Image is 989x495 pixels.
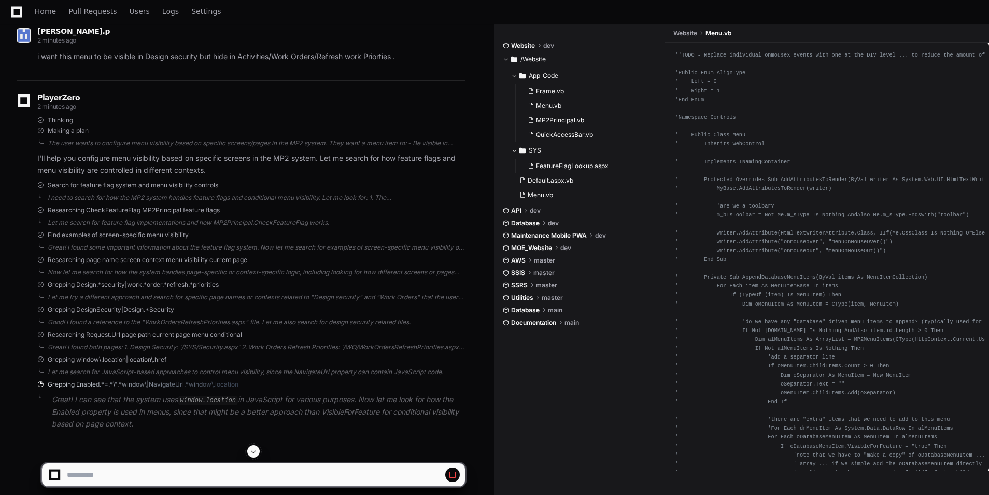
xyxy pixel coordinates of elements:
[519,70,526,82] svg: Directory
[524,84,651,99] button: Frame.vb
[524,99,651,113] button: Menu.vb
[675,443,947,449] span: ' If oDatabaseMenuItem.VisibleForFeature = "true" Then
[37,36,76,44] span: 2 minutes ago
[675,354,835,360] span: ' 'add a separator line
[68,8,117,15] span: Pull Requests
[503,51,657,67] button: /Website
[48,231,189,239] span: Find examples of screen-specific menu visibility
[560,244,571,252] span: dev
[48,293,465,301] div: Let me try a different approach and search for specific page names or contexts related to "Design...
[675,141,765,147] span: ' Inherits WebControl
[511,207,521,215] span: API
[675,78,717,85] span: ' Left = 0
[37,103,76,111] span: 2 minutes ago
[48,218,465,227] div: Let me search for feature flag implementations and how MP2Principal.CheckFeatureFlag works.
[675,363,889,369] span: ' If oMenuItem.ChildItems.Count > 0 Then
[534,256,555,265] span: master
[524,113,651,128] button: MP2Principal.vb
[542,294,563,302] span: master
[536,87,564,95] span: Frame.vb
[511,294,533,302] span: Utilities
[529,146,541,155] span: SYS
[675,256,727,263] span: ' End Sub
[675,327,943,334] span: ' If Not [DOMAIN_NAME] Is Nothing AndAlso item.id.Length > 0 Then
[530,207,541,215] span: dev
[48,206,220,214] span: Researching CheckFeatureFlag MP2Principal feature flags
[48,116,73,125] span: Thinking
[705,29,731,37] span: Menu.vb
[675,159,790,165] span: ' Implements INamingContainer
[515,188,651,202] button: Menu.vb
[675,434,937,440] span: ' For Each oDatabaseMenuItem As MenuItem In alMenuItems
[675,425,953,431] span: ' 'For Each drMenuItem As System.Data.DataRow In alMenuItems
[511,42,535,50] span: Website
[675,132,746,138] span: ' Public Class Menu
[675,239,893,245] span: ' writer.AddAttribute("onmouseover", "menuOnMouseOver()")
[528,176,573,185] span: Default.aspx.vb
[675,345,864,351] span: ' If Not alMenuItems Is Nothing Then
[37,51,465,63] p: i want this menu to be visible in Design security but hide in Activities/Work Orders/Refresh work...
[675,212,969,218] span: ' m_bIsToolbar = Not Me.m_sType Is Nothing AndAlso Me.m_sType.EndsWith("toolbar")
[548,306,562,314] span: main
[675,97,704,103] span: 'End Enum
[673,29,697,37] span: Website
[48,306,174,314] span: Grepping DesignSecurity|Design.*Security
[511,142,657,159] button: SYS
[511,231,587,240] span: Maintenance Mobile PWA
[511,67,657,84] button: App_Code
[37,153,465,176] p: I'll help you configure menu visibility based on specific screens in the MP2 system. Let me searc...
[37,27,110,35] span: [PERSON_NAME].p
[675,398,787,405] span: ' End If
[511,244,552,252] span: MOE_Website
[511,281,528,290] span: SSRS
[35,8,56,15] span: Home
[675,372,912,378] span: ' Dim oSeparator As MenuItem = New MenuItem
[595,231,606,240] span: dev
[675,381,845,387] span: ' oSeparator.Text = ""
[511,269,525,277] span: SSIS
[536,116,584,125] span: MP2Principal.vb
[48,256,247,264] span: Researching page name screen context menu visibility current page
[48,355,166,364] span: Grepping window\.location|location\.href
[564,319,579,327] span: main
[675,292,841,298] span: ' If (TypeOf (item) Is MenuItem) Then
[48,380,238,389] span: Grepping Enabled.*=.*\".*window\|NavigateUrl.*window\.location
[178,396,238,405] code: window.location
[37,94,80,101] span: PlayerZero
[511,306,540,314] span: Database
[48,331,242,339] span: Researching Request.Url page path current page menu conditional
[528,191,553,199] span: Menu.vb
[675,301,899,307] span: ' Dim oMenuItem As MenuItem = CType(item, MenuItem)
[548,219,559,227] span: dev
[675,88,720,94] span: ' Right = 1
[675,247,886,254] span: ' writer.AddAttribute("onmouseout", "menuOnMouseOut()")
[520,55,546,63] span: /Website
[511,219,540,227] span: Database
[511,319,556,327] span: Documentation
[536,162,609,170] span: FeatureFlagLookup.aspx
[536,281,557,290] span: master
[536,131,593,139] span: QuickAccessBar.vb
[48,194,465,202] div: I need to search for how the MP2 system handles feature flags and conditional menu visibility. Le...
[543,42,554,50] span: dev
[48,268,465,277] div: Now let me search for how the system handles page-specific or context-specific logic, including l...
[675,70,746,76] span: 'Public Enum AlignType
[515,173,651,188] button: Default.aspx.vb
[48,368,465,376] div: Let me search for JavaScript-based approaches to control menu visibility, since the NavigateUrl p...
[52,394,465,430] p: Great! I can see that the system uses in JavaScript for various purposes. Now let me look for how...
[511,256,526,265] span: AWS
[130,8,150,15] span: Users
[48,127,89,135] span: Making a plan
[533,269,555,277] span: master
[524,128,651,142] button: QuickAccessBar.vb
[191,8,221,15] span: Settings
[162,8,179,15] span: Logs
[519,144,526,157] svg: Directory
[48,139,465,147] div: The user wants to configure menu visibility based on specific screens/pages in the MP2 system. Th...
[17,28,31,43] img: 174426149
[675,185,832,191] span: ' MyBase.AddAttributesToRender(writer)
[675,283,838,289] span: ' For Each item As MenuItemBase In items
[675,203,774,209] span: ' 'are we a toolbar?
[48,343,465,351] div: Great! I found both pages: 1. Design Security: `/SYS/Security.aspx` 2. Work Orders Refresh Priori...
[675,416,950,422] span: ' 'there are "extra" items that we need to add to this menu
